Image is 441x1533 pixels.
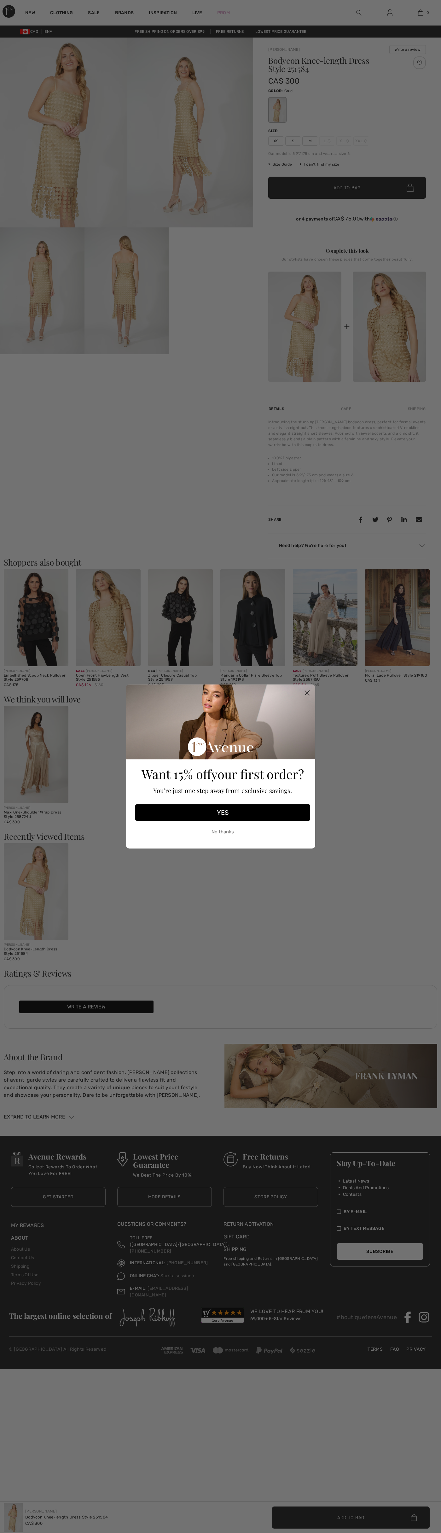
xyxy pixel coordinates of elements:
button: No thanks [135,824,310,840]
span: You're just one step away from exclusive savings. [153,786,292,795]
span: your first order? [211,766,304,782]
span: Want 15% off [142,766,211,782]
button: Close dialog [302,687,313,698]
button: YES [135,804,310,821]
